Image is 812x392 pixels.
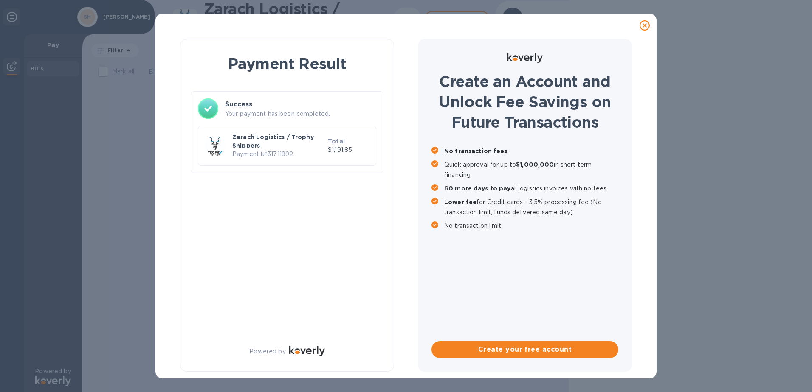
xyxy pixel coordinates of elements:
[444,185,511,192] b: 60 more days to pay
[444,183,618,193] p: all logistics invoices with no fees
[431,341,618,358] button: Create your free account
[444,148,508,154] b: No transaction fees
[289,346,325,356] img: Logo
[328,138,345,145] b: Total
[225,109,376,118] p: Your payment has been completed.
[507,53,543,63] img: Logo
[249,347,285,356] p: Powered by
[431,71,618,132] h1: Create an Account and Unlock Fee Savings on Future Transactions
[444,199,476,205] b: Lower fee
[516,161,554,168] b: $1,000,000
[438,344,612,355] span: Create your free account
[444,221,618,231] p: No transaction limit
[444,197,618,217] p: for Credit cards - 3.5% processing fee (No transaction limit, funds delivered same day)
[232,150,324,159] p: Payment № 31711992
[444,160,618,180] p: Quick approval for up to in short term financing
[225,99,376,109] h3: Success
[232,133,324,150] p: Zarach Logistics / Trophy Shippers
[328,146,369,154] p: $1,191.85
[194,53,380,74] h1: Payment Result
